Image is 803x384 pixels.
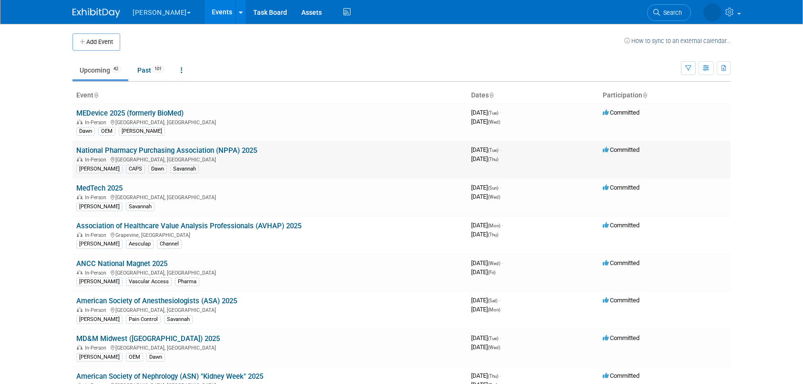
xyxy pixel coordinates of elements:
[126,240,154,248] div: Aesculap
[157,240,182,248] div: Channel
[488,157,498,162] span: (Thu)
[76,372,263,381] a: American Society of Nephrology (ASN) "Kidney Week" 2025
[76,118,463,126] div: [GEOGRAPHIC_DATA], [GEOGRAPHIC_DATA]
[148,165,167,173] div: Dawn
[76,259,167,268] a: ANCC National Magnet 2025
[500,334,501,341] span: -
[76,315,123,324] div: [PERSON_NAME]
[471,297,500,304] span: [DATE]
[76,146,257,155] a: National Pharmacy Purchasing Association (NPPA) 2025
[502,259,503,267] span: -
[488,223,500,228] span: (Mon)
[126,165,145,173] div: CAPS
[624,37,731,44] a: How to sync to an external calendar...
[76,165,123,173] div: [PERSON_NAME]
[488,232,498,237] span: (Thu)
[488,119,500,125] span: (Wed)
[471,334,501,341] span: [DATE]
[85,157,109,163] span: In-Person
[647,4,691,21] a: Search
[500,184,501,191] span: -
[72,87,467,104] th: Event
[499,297,500,304] span: -
[488,298,497,303] span: (Sat)
[488,185,498,191] span: (Sun)
[72,8,120,18] img: ExhibitDay
[164,315,193,324] div: Savannah
[471,231,498,238] span: [DATE]
[76,334,220,343] a: MD&M Midwest ([GEOGRAPHIC_DATA]) 2025
[471,109,501,116] span: [DATE]
[603,259,639,267] span: Committed
[603,146,639,153] span: Committed
[603,334,639,341] span: Committed
[77,119,82,124] img: In-Person Event
[500,146,501,153] span: -
[76,203,123,211] div: [PERSON_NAME]
[72,33,120,51] button: Add Event
[126,203,154,211] div: Savannah
[76,109,184,117] a: MEDevice 2025 (formerly BioMed)
[77,270,82,275] img: In-Person Event
[146,353,165,362] div: Dawn
[488,194,500,200] span: (Wed)
[76,306,463,313] div: [GEOGRAPHIC_DATA], [GEOGRAPHIC_DATA]
[488,110,498,116] span: (Tue)
[76,155,463,163] div: [GEOGRAPHIC_DATA], [GEOGRAPHIC_DATA]
[76,297,237,305] a: American Society of Anesthesiologists (ASA) 2025
[126,315,161,324] div: Pain Control
[471,372,501,379] span: [DATE]
[471,306,500,313] span: [DATE]
[119,127,165,136] div: [PERSON_NAME]
[98,127,115,136] div: OEM
[488,345,500,350] span: (Wed)
[502,222,503,229] span: -
[471,222,503,229] span: [DATE]
[72,61,128,79] a: Upcoming42
[471,155,498,162] span: [DATE]
[471,118,500,125] span: [DATE]
[603,372,639,379] span: Committed
[76,231,463,238] div: Grapevine, [GEOGRAPHIC_DATA]
[152,65,165,73] span: 101
[471,268,495,276] span: [DATE]
[77,194,82,199] img: In-Person Event
[77,157,82,161] img: In-Person Event
[76,277,123,286] div: [PERSON_NAME]
[77,232,82,237] img: In-Person Event
[488,336,498,341] span: (Tue)
[111,65,121,73] span: 42
[76,240,123,248] div: [PERSON_NAME]
[85,194,109,201] span: In-Person
[85,270,109,276] span: In-Person
[488,307,500,312] span: (Mon)
[77,345,82,350] img: In-Person Event
[500,109,501,116] span: -
[76,353,123,362] div: [PERSON_NAME]
[76,343,463,351] div: [GEOGRAPHIC_DATA], [GEOGRAPHIC_DATA]
[85,345,109,351] span: In-Person
[471,259,503,267] span: [DATE]
[603,109,639,116] span: Committed
[488,270,495,275] span: (Fri)
[471,193,500,200] span: [DATE]
[642,91,647,99] a: Sort by Participation Type
[488,261,500,266] span: (Wed)
[85,119,109,126] span: In-Person
[85,232,109,238] span: In-Person
[76,222,301,230] a: Association of Healthcare Value Analysis Professionals (AVHAP) 2025
[76,268,463,276] div: [GEOGRAPHIC_DATA], [GEOGRAPHIC_DATA]
[130,61,172,79] a: Past101
[599,87,731,104] th: Participation
[471,146,501,153] span: [DATE]
[660,9,682,16] span: Search
[703,3,721,21] img: Savannah Jones
[603,222,639,229] span: Committed
[126,277,172,286] div: Vascular Access
[603,184,639,191] span: Committed
[488,373,498,379] span: (Thu)
[85,307,109,313] span: In-Person
[76,193,463,201] div: [GEOGRAPHIC_DATA], [GEOGRAPHIC_DATA]
[489,91,494,99] a: Sort by Start Date
[603,297,639,304] span: Committed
